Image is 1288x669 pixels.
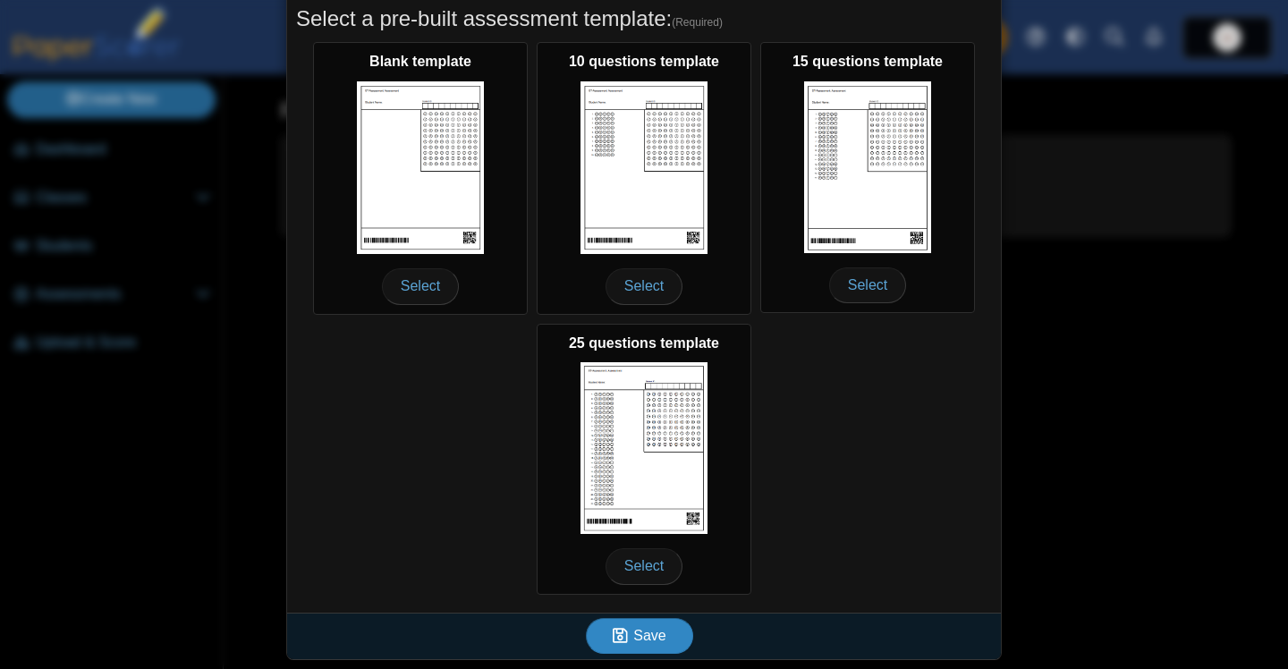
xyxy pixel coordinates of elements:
[569,335,719,351] b: 25 questions template
[792,54,943,69] b: 15 questions template
[606,548,682,584] span: Select
[382,268,459,304] span: Select
[829,267,906,303] span: Select
[672,15,723,30] span: (Required)
[580,81,708,254] img: scan_sheet_10_questions.png
[369,54,471,69] b: Blank template
[804,81,931,253] img: scan_sheet_15_questions.png
[569,54,719,69] b: 10 questions template
[357,81,484,254] img: scan_sheet_blank.png
[633,628,665,643] span: Save
[296,4,992,34] h5: Select a pre-built assessment template:
[606,268,682,304] span: Select
[586,618,693,654] button: Save
[580,362,708,534] img: scan_sheet_25_questions.png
